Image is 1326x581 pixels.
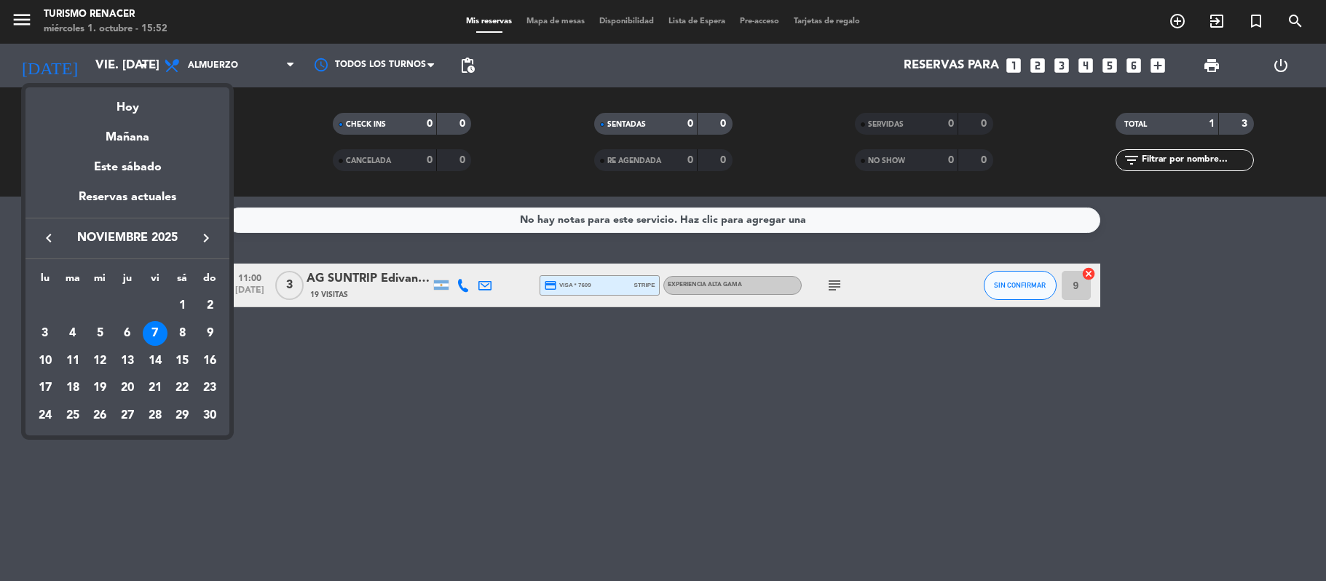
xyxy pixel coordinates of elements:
td: 21 de noviembre de 2025 [141,374,169,402]
td: 8 de noviembre de 2025 [169,320,197,347]
td: 25 de noviembre de 2025 [59,402,87,430]
div: 25 [60,403,85,428]
div: 8 [170,321,194,346]
div: 18 [60,376,85,400]
td: 9 de noviembre de 2025 [196,320,224,347]
td: 24 de noviembre de 2025 [31,402,59,430]
th: jueves [114,270,141,293]
td: 27 de noviembre de 2025 [114,402,141,430]
td: 22 de noviembre de 2025 [169,374,197,402]
td: 6 de noviembre de 2025 [114,320,141,347]
div: 29 [170,403,194,428]
div: 15 [170,349,194,373]
div: Reservas actuales [25,188,229,218]
div: Mañana [25,117,229,147]
div: 16 [197,349,222,373]
div: 20 [115,376,140,400]
button: keyboard_arrow_right [193,229,219,248]
td: 17 de noviembre de 2025 [31,374,59,402]
div: 13 [115,349,140,373]
div: 19 [87,376,112,400]
th: sábado [169,270,197,293]
div: 3 [33,321,58,346]
th: viernes [141,270,169,293]
td: NOV. [31,292,169,320]
th: lunes [31,270,59,293]
div: 28 [143,403,167,428]
td: 7 de noviembre de 2025 [141,320,169,347]
td: 13 de noviembre de 2025 [114,347,141,375]
td: 11 de noviembre de 2025 [59,347,87,375]
div: 4 [60,321,85,346]
div: Este sábado [25,147,229,188]
div: Hoy [25,87,229,117]
div: 30 [197,403,222,428]
td: 26 de noviembre de 2025 [86,402,114,430]
th: domingo [196,270,224,293]
div: 22 [170,376,194,400]
div: 6 [115,321,140,346]
div: 21 [143,376,167,400]
td: 3 de noviembre de 2025 [31,320,59,347]
div: 2 [197,293,222,318]
td: 30 de noviembre de 2025 [196,402,224,430]
td: 23 de noviembre de 2025 [196,374,224,402]
i: keyboard_arrow_right [197,229,215,247]
td: 12 de noviembre de 2025 [86,347,114,375]
td: 10 de noviembre de 2025 [31,347,59,375]
div: 12 [87,349,112,373]
div: 5 [87,321,112,346]
td: 20 de noviembre de 2025 [114,374,141,402]
button: keyboard_arrow_left [36,229,62,248]
td: 16 de noviembre de 2025 [196,347,224,375]
div: 26 [87,403,112,428]
td: 19 de noviembre de 2025 [86,374,114,402]
div: 11 [60,349,85,373]
td: 14 de noviembre de 2025 [141,347,169,375]
td: 2 de noviembre de 2025 [196,292,224,320]
td: 5 de noviembre de 2025 [86,320,114,347]
div: 27 [115,403,140,428]
div: 1 [170,293,194,318]
i: keyboard_arrow_left [40,229,58,247]
div: 24 [33,403,58,428]
div: 7 [143,321,167,346]
td: 28 de noviembre de 2025 [141,402,169,430]
td: 1 de noviembre de 2025 [169,292,197,320]
div: 17 [33,376,58,400]
div: 23 [197,376,222,400]
td: 18 de noviembre de 2025 [59,374,87,402]
th: martes [59,270,87,293]
span: noviembre 2025 [62,229,193,248]
div: 9 [197,321,222,346]
div: 14 [143,349,167,373]
div: 10 [33,349,58,373]
td: 4 de noviembre de 2025 [59,320,87,347]
td: 15 de noviembre de 2025 [169,347,197,375]
td: 29 de noviembre de 2025 [169,402,197,430]
th: miércoles [86,270,114,293]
